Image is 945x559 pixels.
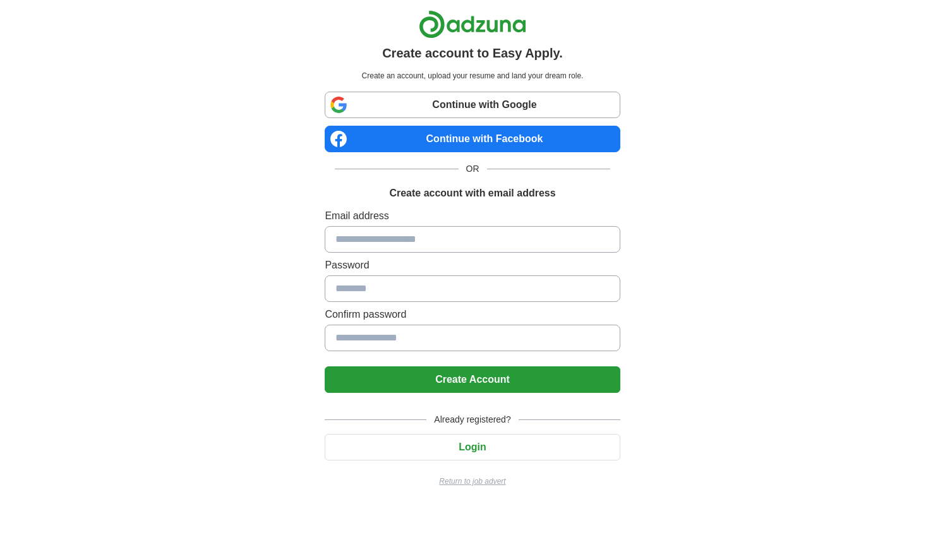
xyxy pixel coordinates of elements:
img: Adzuna logo [419,10,526,39]
h1: Create account with email address [389,186,555,201]
span: Already registered? [426,413,518,426]
p: Create an account, upload your resume and land your dream role. [327,70,617,81]
a: Continue with Facebook [325,126,620,152]
label: Password [325,258,620,273]
a: Login [325,442,620,452]
span: OR [459,162,487,176]
a: Return to job advert [325,476,620,487]
button: Create Account [325,366,620,393]
label: Confirm password [325,307,620,322]
h1: Create account to Easy Apply. [382,44,563,63]
label: Email address [325,208,620,224]
a: Continue with Google [325,92,620,118]
button: Login [325,434,620,460]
